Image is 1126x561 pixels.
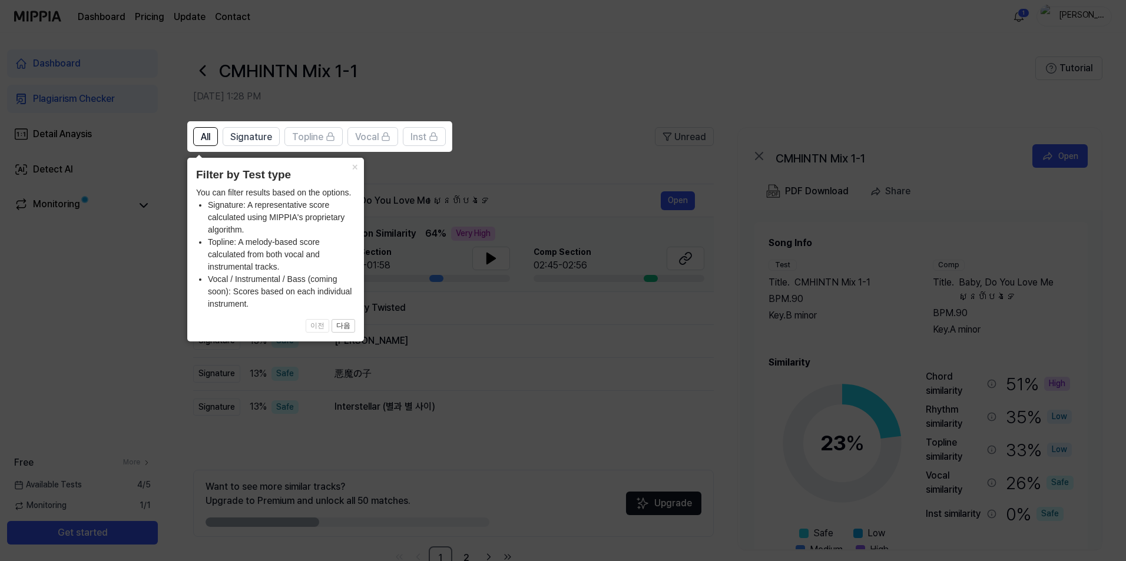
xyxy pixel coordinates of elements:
[208,273,355,310] li: Vocal / Instrumental / Bass (coming soon): Scores based on each individual instrument.
[347,127,398,146] button: Vocal
[196,187,355,310] div: You can filter results based on the options.
[410,130,426,144] span: Inst
[196,167,355,184] header: Filter by Test type
[208,199,355,236] li: Signature: A representative score calculated using MIPPIA's proprietary algorithm.
[223,127,280,146] button: Signature
[284,127,343,146] button: Topline
[355,130,379,144] span: Vocal
[201,130,210,144] span: All
[345,158,364,174] button: Close
[292,130,323,144] span: Topline
[230,130,272,144] span: Signature
[208,236,355,273] li: Topline: A melody-based score calculated from both vocal and instrumental tracks.
[193,127,218,146] button: All
[403,127,446,146] button: Inst
[332,319,355,333] button: 다음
